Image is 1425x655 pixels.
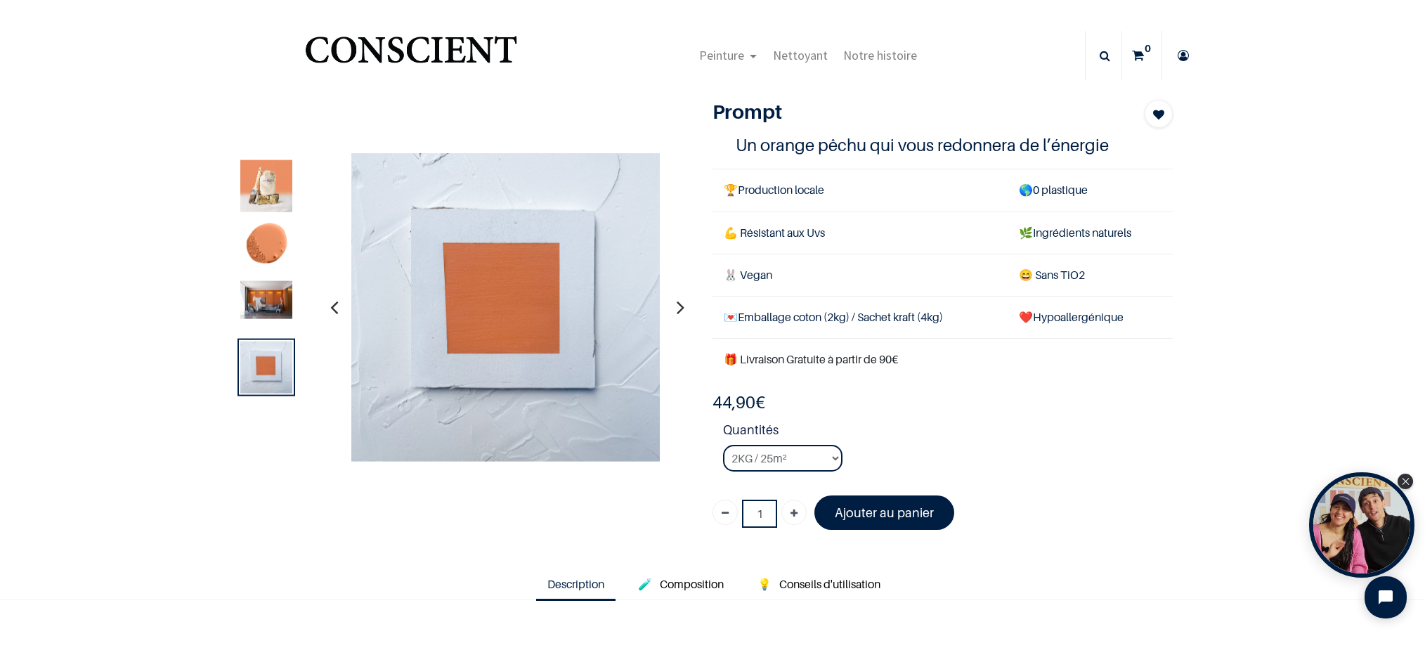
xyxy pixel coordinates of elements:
span: 🌎 [1019,183,1033,197]
td: Ingrédients naturels [1008,212,1173,254]
span: 🐰 Vegan [724,268,772,282]
a: Peinture [691,31,764,80]
span: Nettoyant [773,47,828,63]
a: Ajouter [781,500,807,525]
div: Open Tolstoy widget [1309,472,1414,578]
span: Peinture [699,47,744,63]
iframe: Tidio Chat [1353,564,1419,630]
span: 😄 S [1019,268,1041,282]
span: Add to wishlist [1153,106,1164,123]
span: 🏆 [724,183,738,197]
a: 0 [1122,31,1162,80]
div: Close Tolstoy widget [1398,474,1413,489]
strong: Quantités [723,420,1173,445]
img: Conscient [302,28,519,84]
img: Product image [240,341,292,393]
img: Product image [240,160,292,212]
span: 🌿 [1019,226,1033,240]
td: 0 plastique [1008,169,1173,212]
td: Production locale [712,169,1008,212]
td: ans TiO2 [1008,254,1173,296]
h4: Un orange pêchu qui vous redonnera de l’énergie [736,134,1150,156]
td: Emballage coton (2kg) / Sachet kraft (4kg) [712,296,1008,338]
span: Composition [660,577,724,591]
td: ❤️Hypoallergénique [1008,296,1173,338]
span: 💡 [757,577,772,591]
img: Product image [351,153,660,462]
button: Add to wishlist [1145,100,1173,128]
img: Product image [240,280,292,318]
div: Open Tolstoy [1309,472,1414,578]
span: Description [547,577,604,591]
a: Ajouter au panier [814,495,954,530]
span: 💌 [724,310,738,324]
b: € [712,392,765,413]
sup: 0 [1141,41,1154,56]
span: Conseils d'utilisation [779,577,880,591]
img: Product image [240,220,292,272]
font: 🎁 Livraison Gratuite à partir de 90€ [724,352,898,366]
font: Ajouter au panier [835,505,934,520]
div: Tolstoy bubble widget [1309,472,1414,578]
span: 44,90 [712,392,755,413]
h1: Prompt [712,100,1104,124]
span: 💪 Résistant aux Uvs [724,226,825,240]
a: Supprimer [712,500,738,525]
span: Notre histoire [843,47,917,63]
span: 🧪 [638,577,652,591]
a: Logo of Conscient [302,28,519,84]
